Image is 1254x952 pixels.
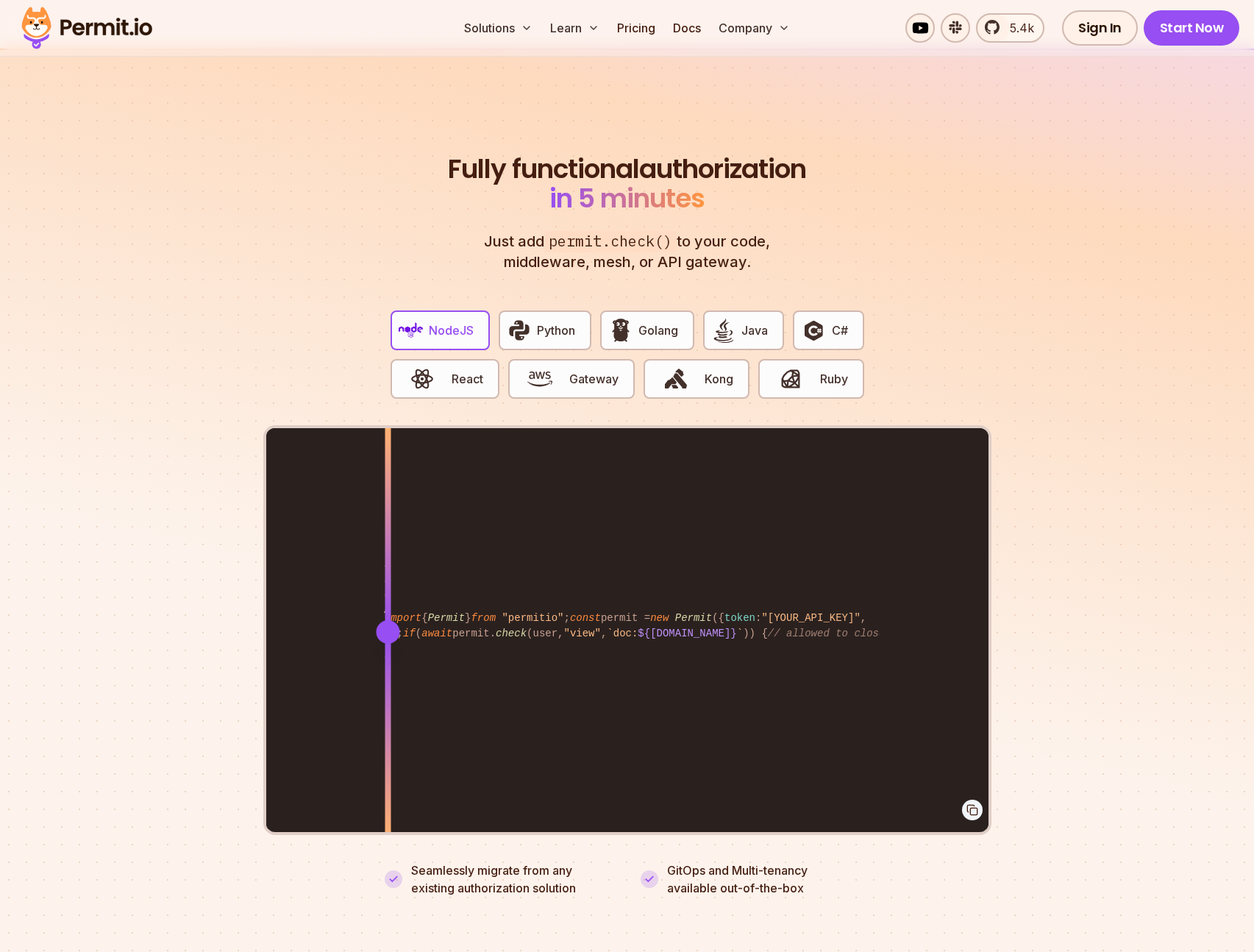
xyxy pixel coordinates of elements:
[564,628,601,639] span: "view"
[569,370,619,388] span: Gateway
[761,612,860,624] span: "[YOUR_API_KEY]"
[1062,10,1138,46] a: Sign In
[403,628,416,639] span: if
[445,154,810,213] h2: authorization
[667,13,707,43] a: Docs
[663,366,688,391] img: Kong
[429,322,474,339] span: NodeJS
[711,318,736,343] img: Java
[607,628,743,639] span: `doc: `
[374,544,880,707] code: user = (session); doc = ( , , session. ); allowedDocTypes = (user. ); isPaying = ( stripeWrapper....
[374,599,880,653] code: { } ; permit = ({ : , }); ( permit. (user, , )) { }
[650,612,669,624] span: new
[544,13,605,43] button: Learn
[778,366,803,391] img: Ruby
[608,318,633,343] img: Golang
[768,628,922,639] span: // allowed to close issue
[705,370,733,388] span: Kong
[507,318,532,343] img: Python
[741,322,768,339] span: Java
[724,612,755,624] span: token
[801,318,826,343] img: C#
[611,13,661,43] a: Pricing
[832,322,848,339] span: C#
[428,612,465,624] span: Permit
[667,862,808,897] p: GitOps and Multi-tenancy available out-of-the-box
[385,612,421,624] span: import
[448,154,639,184] span: Fully functional
[638,322,678,339] span: Golang
[976,13,1044,43] a: 5.4k
[421,628,452,639] span: await
[544,231,677,252] span: permit.check()
[820,370,848,388] span: Ruby
[469,231,786,272] p: Just add to your code, middleware, mesh, or API gateway.
[537,322,575,339] span: Python
[1144,10,1240,46] a: Start Now
[549,180,705,217] span: in 5 minutes
[410,366,435,391] img: React
[15,3,159,53] img: Permit logo
[713,13,796,43] button: Company
[399,318,424,343] img: NodeJS
[496,628,527,639] span: check
[1001,19,1034,37] span: 5.4k
[675,612,712,624] span: Permit
[638,628,736,639] span: ${[DOMAIN_NAME]}
[458,13,538,43] button: Solutions
[471,612,496,624] span: from
[502,612,563,624] span: "permitio"
[411,862,614,897] p: Seamlessly migrate from any existing authorization solution
[527,366,552,391] img: Gateway
[570,612,601,624] span: const
[452,370,483,388] span: React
